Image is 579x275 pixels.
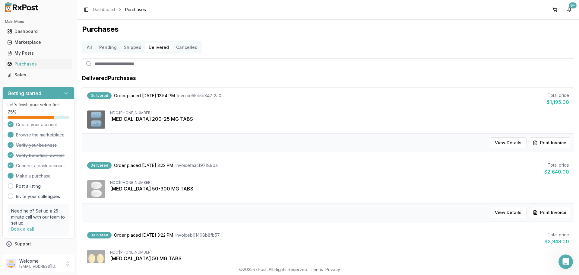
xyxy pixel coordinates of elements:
[87,162,112,169] div: Delivered
[16,132,65,138] span: Browse the marketplace
[2,27,74,36] button: Dashboard
[125,7,146,13] span: Purchases
[114,162,173,168] span: Order placed [DATE] 3:22 PM
[87,232,112,238] div: Delivered
[7,61,70,67] div: Purchases
[11,208,66,226] p: Need help? Set up a 25 minute call with our team to set up.
[5,59,72,69] a: Purchases
[110,250,569,255] div: NDC: [PHONE_NUMBER]
[311,267,323,272] a: Terms
[16,193,60,200] a: Invite your colleagues
[16,163,65,169] span: Connect a bank account
[8,109,17,115] span: 75 %
[110,115,569,123] div: [MEDICAL_DATA] 200-25 MG TABS
[490,207,527,218] button: View Details
[545,232,569,238] div: Total price
[145,43,172,52] button: Delivered
[2,59,74,69] button: Purchases
[19,264,61,269] p: [EMAIL_ADDRESS][DOMAIN_NAME]
[7,72,70,78] div: Sales
[545,238,569,245] div: $2,948.00
[176,162,218,168] span: Invoice fa3cf97189da
[529,207,570,218] button: Print Invoice
[82,24,574,34] h1: Purchases
[16,183,41,189] a: Post a listing
[490,137,527,148] button: View Details
[5,19,72,24] h2: Main Menu
[19,258,61,264] p: Welcome
[110,255,569,262] div: [MEDICAL_DATA] 50 MG TABS
[544,168,569,175] div: $2,640.00
[11,226,34,232] a: Book a call
[2,249,74,260] button: Feedback
[87,250,105,268] img: Tivicay 50 MG TABS
[2,37,74,47] button: Marketplace
[2,2,41,12] img: RxPost Logo
[120,43,145,52] button: Shipped
[96,43,120,52] button: Pending
[5,69,72,80] a: Sales
[544,162,569,168] div: Total price
[547,98,569,106] div: $1,195.00
[5,48,72,59] a: My Posts
[7,50,70,56] div: My Posts
[87,180,105,198] img: Dovato 50-300 MG TABS
[8,102,69,108] p: Let's finish your setup first!
[87,92,112,99] div: Delivered
[16,142,57,148] span: Verify your business
[110,110,569,115] div: NDC: [PHONE_NUMBER]
[6,259,16,268] img: User avatar
[14,252,35,258] span: Feedback
[325,267,340,272] a: Privacy
[177,93,221,99] span: Invoice 55e5b347f2a0
[5,26,72,37] a: Dashboard
[172,43,201,52] button: Cancelled
[7,39,70,45] div: Marketplace
[558,254,573,269] iframe: Intercom live chat
[16,122,57,128] span: Create your account
[529,137,570,148] button: Print Invoice
[7,28,70,34] div: Dashboard
[2,70,74,80] button: Sales
[565,5,574,14] button: 9+
[8,90,41,97] h3: Getting started
[110,180,569,185] div: NDC: [PHONE_NUMBER]
[547,92,569,98] div: Total price
[114,232,173,238] span: Order placed [DATE] 3:22 PM
[110,262,154,273] button: Show1more item
[93,7,146,13] nav: breadcrumb
[93,7,115,13] a: Dashboard
[2,48,74,58] button: My Posts
[16,152,65,158] span: Verify beneficial owners
[5,37,72,48] a: Marketplace
[82,74,136,82] h1: Delivered Purchases
[83,43,96,52] button: All
[176,232,220,238] span: Invoice b01408b8fb57
[2,238,74,249] button: Support
[87,110,105,129] img: Descovy 200-25 MG TABS
[110,185,569,192] div: [MEDICAL_DATA] 50-300 MG TABS
[16,173,51,179] span: Make a purchase
[114,93,175,99] span: Order placed [DATE] 12:54 PM
[569,2,577,8] div: 9+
